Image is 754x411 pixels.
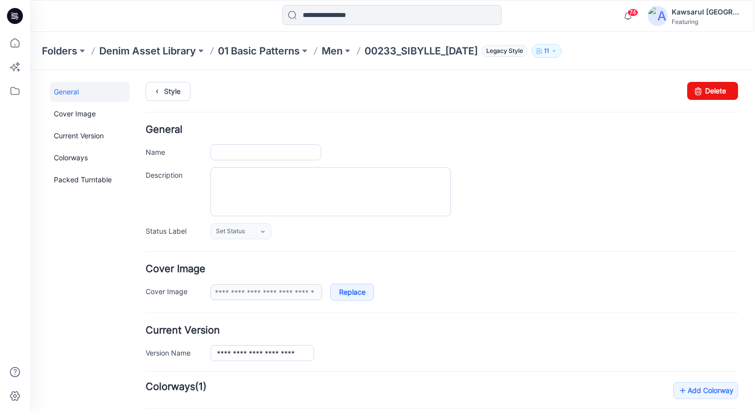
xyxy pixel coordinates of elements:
[165,311,177,323] span: (1)
[544,45,549,56] p: 11
[482,45,528,57] span: Legacy Style
[116,256,708,265] h4: Current Version
[181,153,241,169] a: Set Status
[322,44,343,58] a: Men
[116,99,171,110] label: Description
[627,8,638,16] span: 74
[30,70,754,411] iframe: edit-style
[643,312,708,329] a: Add Colorway
[648,6,668,26] img: avatar
[218,44,300,58] a: 01 Basic Patterns
[532,44,562,58] button: 11
[116,277,171,288] label: Version Name
[478,44,528,58] button: Legacy Style
[116,311,165,323] strong: Colorways
[99,44,196,58] a: Denim Asset Library
[116,194,708,204] h4: Cover Image
[186,156,215,166] span: Set Status
[42,44,77,58] a: Folders
[365,44,478,58] p: 00233_SIBYLLE_[DATE]
[672,6,742,18] div: Kawsarul [GEOGRAPHIC_DATA]
[116,155,171,166] label: Status Label
[300,214,344,231] a: Replace
[672,18,742,25] div: Featuring
[116,216,171,227] label: Cover Image
[116,76,171,87] label: Name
